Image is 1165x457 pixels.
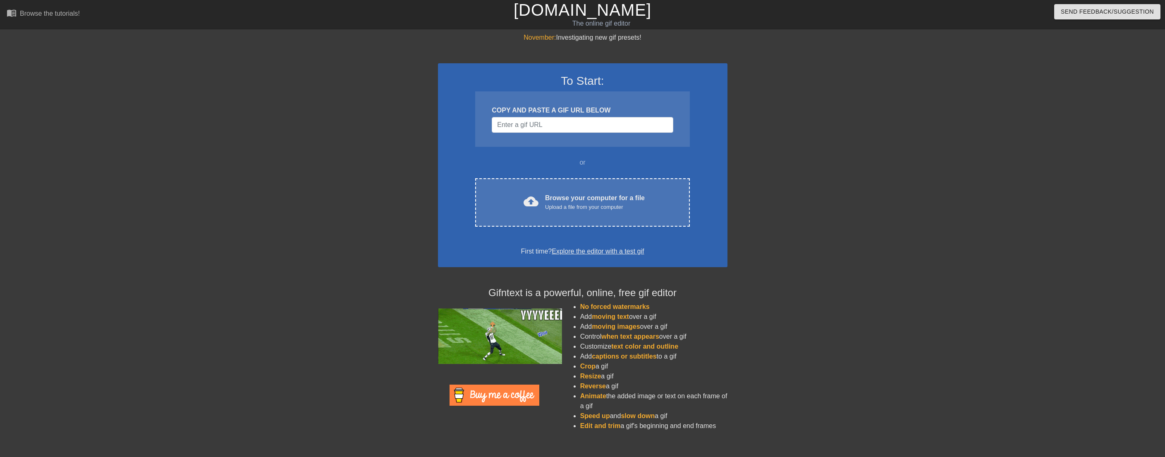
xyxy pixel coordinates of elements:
div: Investigating new gif presets! [438,33,727,43]
input: Username [492,117,673,133]
a: [DOMAIN_NAME] [514,1,651,19]
span: slow down [621,412,655,419]
span: Reverse [580,383,606,390]
span: November: [524,34,556,41]
li: Add over a gif [580,322,727,332]
img: football_small.gif [438,309,562,364]
li: Control over a gif [580,332,727,342]
div: Upload a file from your computer [545,203,645,211]
h3: To Start: [449,74,717,88]
div: or [459,158,706,167]
a: Browse the tutorials! [7,8,80,21]
div: First time? [449,246,717,256]
span: Send Feedback/Suggestion [1061,7,1154,17]
span: Animate [580,392,606,400]
li: a gif [580,381,727,391]
span: menu_book [7,8,17,18]
h4: Gifntext is a powerful, online, free gif editor [438,287,727,299]
li: a gif's beginning and end frames [580,421,727,431]
span: Crop [580,363,596,370]
span: Edit and trim [580,422,621,429]
li: and a gif [580,411,727,421]
li: Add over a gif [580,312,727,322]
div: COPY AND PASTE A GIF URL BELOW [492,105,673,115]
span: text color and outline [611,343,678,350]
div: Browse the tutorials! [20,10,80,17]
span: cloud_upload [524,194,538,209]
li: a gif [580,371,727,381]
span: moving images [592,323,640,330]
button: Send Feedback/Suggestion [1054,4,1160,19]
span: Resize [580,373,601,380]
li: Add to a gif [580,352,727,361]
li: the added image or text on each frame of a gif [580,391,727,411]
span: when text appears [601,333,659,340]
div: The online gif editor [392,19,810,29]
li: Customize [580,342,727,352]
span: No forced watermarks [580,303,650,310]
img: Buy Me A Coffee [450,385,539,406]
li: a gif [580,361,727,371]
div: Browse your computer for a file [545,193,645,211]
a: Explore the editor with a test gif [552,248,644,255]
span: Speed up [580,412,610,419]
span: captions or subtitles [592,353,656,360]
span: moving text [592,313,629,320]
